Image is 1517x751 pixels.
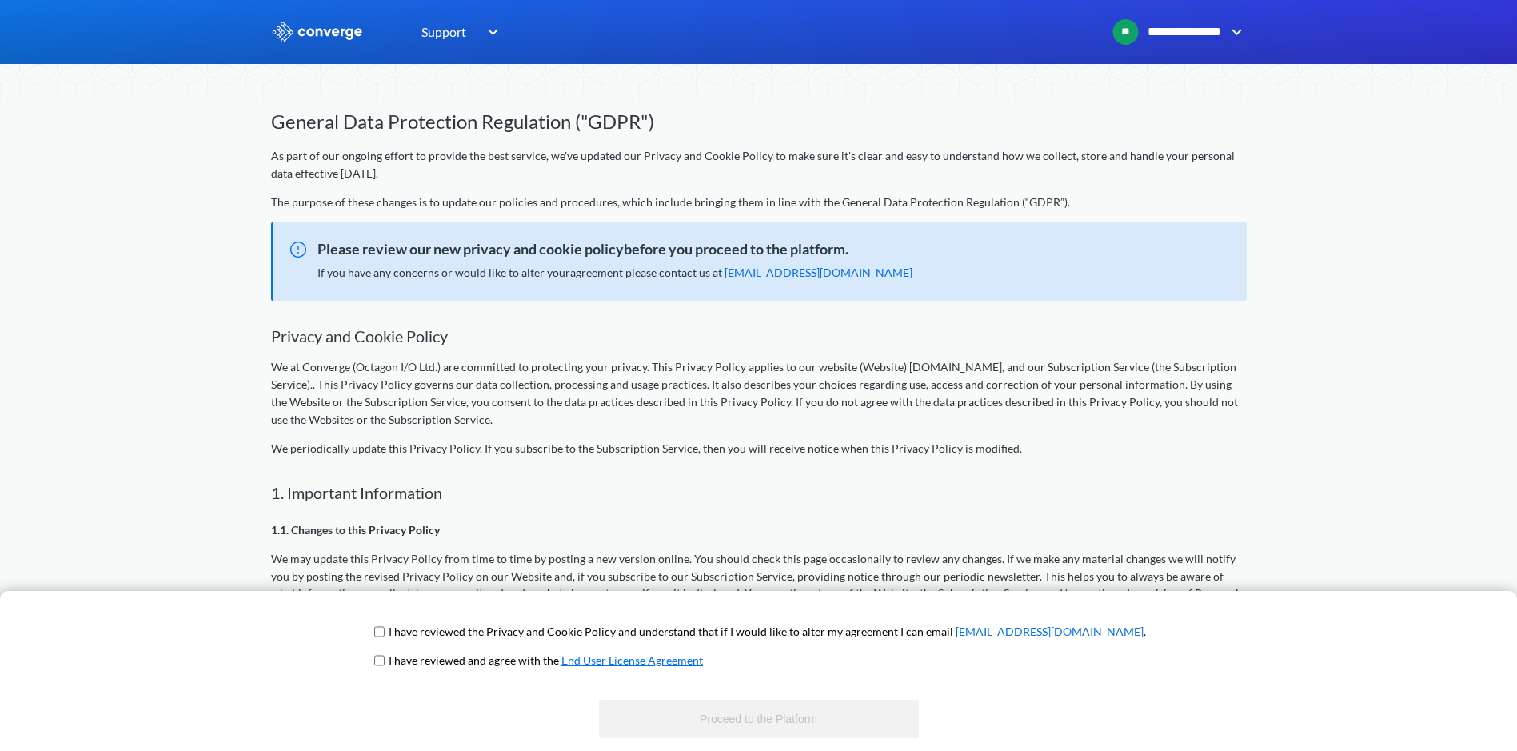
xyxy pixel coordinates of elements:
[271,22,364,42] img: logo_ewhite.svg
[389,623,1146,641] p: I have reviewed the Privacy and Cookie Policy and understand that if I would like to alter my agr...
[317,266,912,279] span: If you have any concerns or would like to alter your agreement please contact us at
[599,700,919,738] button: Proceed to the Platform
[271,521,1247,539] p: 1.1. Changes to this Privacy Policy
[271,550,1247,621] p: We may update this Privacy Policy from time to time by posting a new version online. You should c...
[271,326,1247,346] h2: Privacy and Cookie Policy
[725,266,912,279] a: [EMAIL_ADDRESS][DOMAIN_NAME]
[271,358,1247,429] p: We at Converge (Octagon I/O Ltd.) are committed to protecting your privacy. This Privacy Policy a...
[271,194,1247,211] p: The purpose of these changes is to update our policies and procedures, which include bringing the...
[389,652,703,669] p: I have reviewed and agree with the
[271,147,1247,182] p: As part of our ongoing effort to provide the best service, we've updated our Privacy and Cookie P...
[271,483,1247,502] h2: 1. Important Information
[273,238,1231,261] span: Please review our new privacy and cookie policybefore you proceed to the platform.
[561,653,703,667] a: End User License Agreement
[271,440,1247,457] p: We periodically update this Privacy Policy. If you subscribe to the Subscription Service, then yo...
[421,22,466,42] span: Support
[1221,22,1247,42] img: downArrow.svg
[477,22,503,42] img: downArrow.svg
[956,625,1144,638] a: [EMAIL_ADDRESS][DOMAIN_NAME]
